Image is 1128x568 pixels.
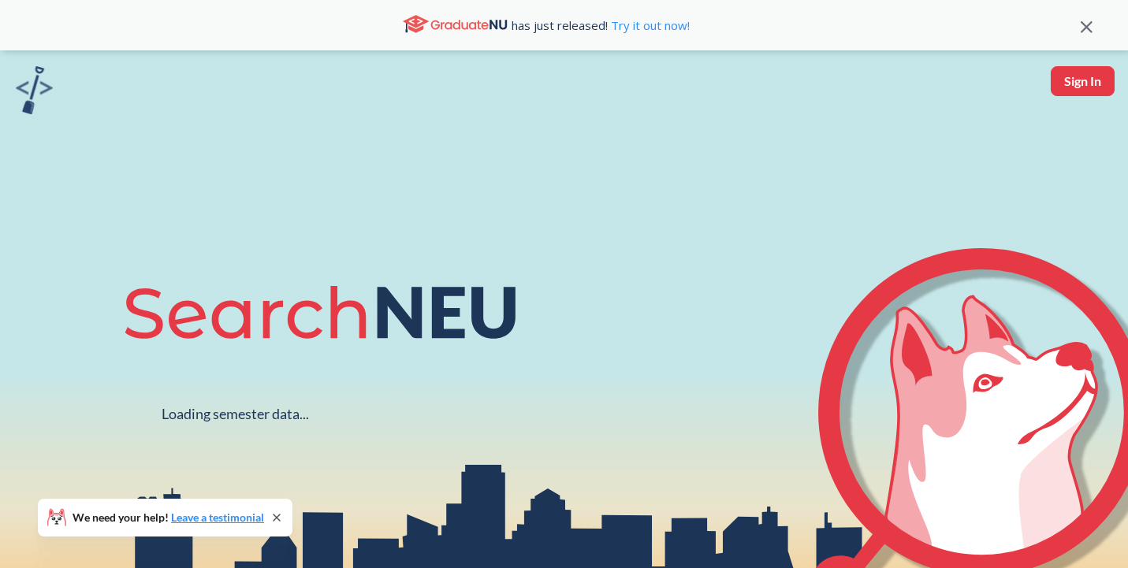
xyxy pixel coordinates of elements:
a: Leave a testimonial [171,510,264,524]
span: We need your help! [73,512,264,523]
button: Sign In [1051,66,1115,96]
img: sandbox logo [16,66,53,114]
a: sandbox logo [16,66,53,119]
div: Loading semester data... [162,405,309,423]
a: Try it out now! [608,17,690,33]
span: has just released! [512,17,690,34]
